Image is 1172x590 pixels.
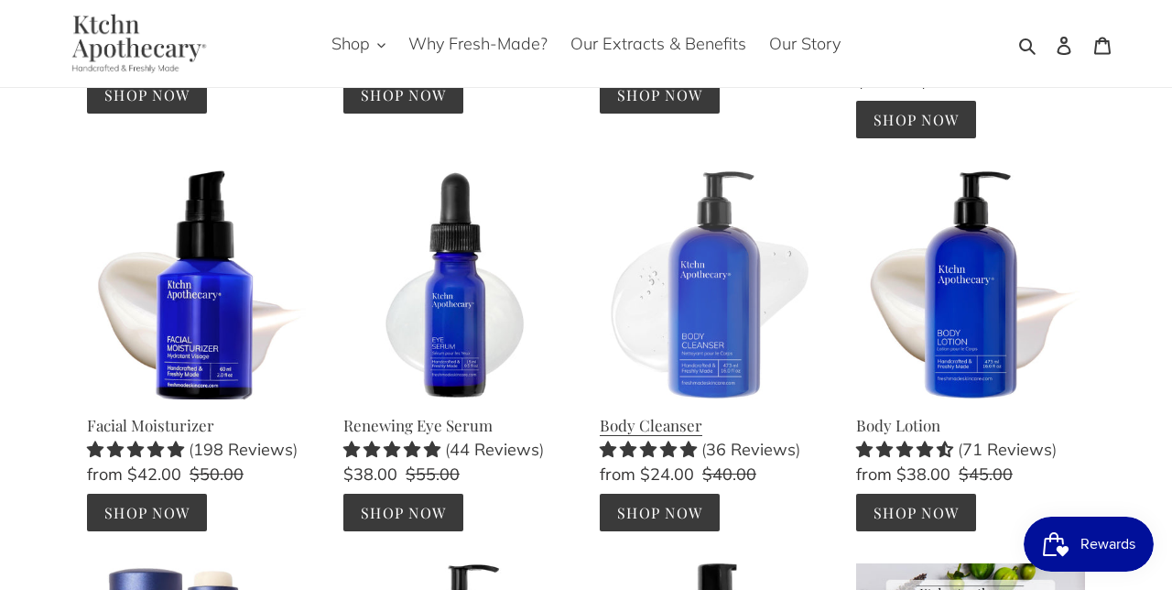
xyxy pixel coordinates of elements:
span: Our Story [769,33,841,55]
a: Our Story [760,28,850,59]
iframe: Button to open loyalty program pop-up [1024,517,1154,572]
span: Shop [331,33,370,55]
button: Shop [322,28,395,59]
a: Why Fresh-Made? [399,28,557,59]
img: Ktchn Apothecary [50,14,220,73]
a: Our Extracts & Benefits [561,28,755,59]
span: Why Fresh-Made? [408,33,548,55]
span: Our Extracts & Benefits [570,33,746,55]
